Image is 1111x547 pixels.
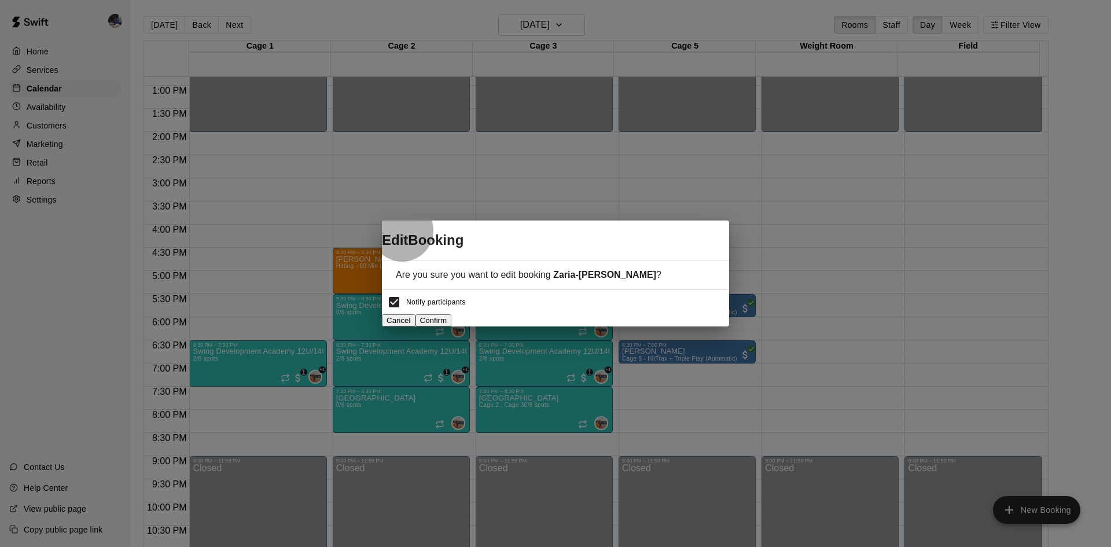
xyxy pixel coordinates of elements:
[382,232,729,248] h2: Edit Booking
[382,314,415,326] button: Cancel
[553,270,656,280] strong: Zaria-[PERSON_NAME]
[415,314,452,326] button: Confirm
[396,270,715,280] div: Are you sure you want to edit booking ?
[406,298,466,306] span: Notify participants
